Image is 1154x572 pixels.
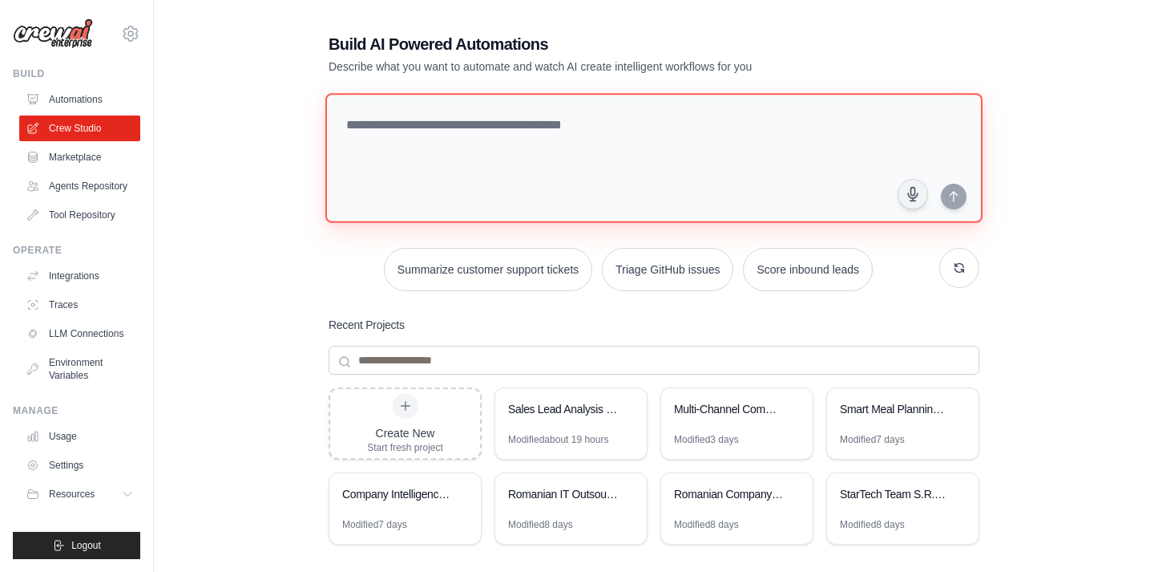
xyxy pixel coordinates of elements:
a: Integrations [19,263,140,289]
div: Multi-Channel Communication Hub [674,401,784,417]
a: Crew Studio [19,116,140,141]
button: Resources [19,481,140,507]
div: StarTech Team S.R.L. Market Intelligence & Competitive Analysis [840,486,950,502]
a: Traces [19,292,140,318]
div: Build [13,67,140,80]
button: Get new suggestions [939,248,979,288]
div: Operate [13,244,140,257]
div: Create New [367,425,443,441]
a: Marketplace [19,144,140,170]
button: Summarize customer support tickets [384,248,592,291]
div: Modified 8 days [508,518,573,531]
a: Settings [19,452,140,478]
div: Romanian Company Intelligence Research [674,486,784,502]
div: Modified 7 days [840,433,905,446]
div: Romanian IT Outsourcing Market Intelligence - Class IT Dossier [508,486,618,502]
span: Logout [71,539,101,552]
a: Agents Repository [19,173,140,199]
div: Modified 8 days [674,518,739,531]
div: Modified about 19 hours [508,433,608,446]
div: Manage [13,404,140,417]
a: LLM Connections [19,321,140,347]
iframe: Chat Widget [1074,495,1154,572]
div: Company Intelligence Analyzer [342,486,452,502]
img: Logo [13,18,93,49]
div: Smart Meal Planning Assistant [840,401,950,417]
h1: Build AI Powered Automations [329,33,867,55]
div: Modified 7 days [342,518,407,531]
button: Triage GitHub issues [602,248,733,291]
p: Describe what you want to automate and watch AI create intelligent workflows for you [329,59,867,75]
div: Modified 3 days [674,433,739,446]
div: Sales Lead Analysis & Routing System [508,401,618,417]
button: Click to speak your automation idea [898,179,928,209]
button: Logout [13,532,140,559]
a: Usage [19,424,140,449]
div: Modified 8 days [840,518,905,531]
h3: Recent Projects [329,317,405,333]
a: Environment Variables [19,350,140,388]
button: Score inbound leads [743,248,873,291]
a: Automations [19,87,140,112]
span: Resources [49,488,95,501]
a: Tool Repository [19,202,140,228]
div: Start fresh project [367,441,443,454]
